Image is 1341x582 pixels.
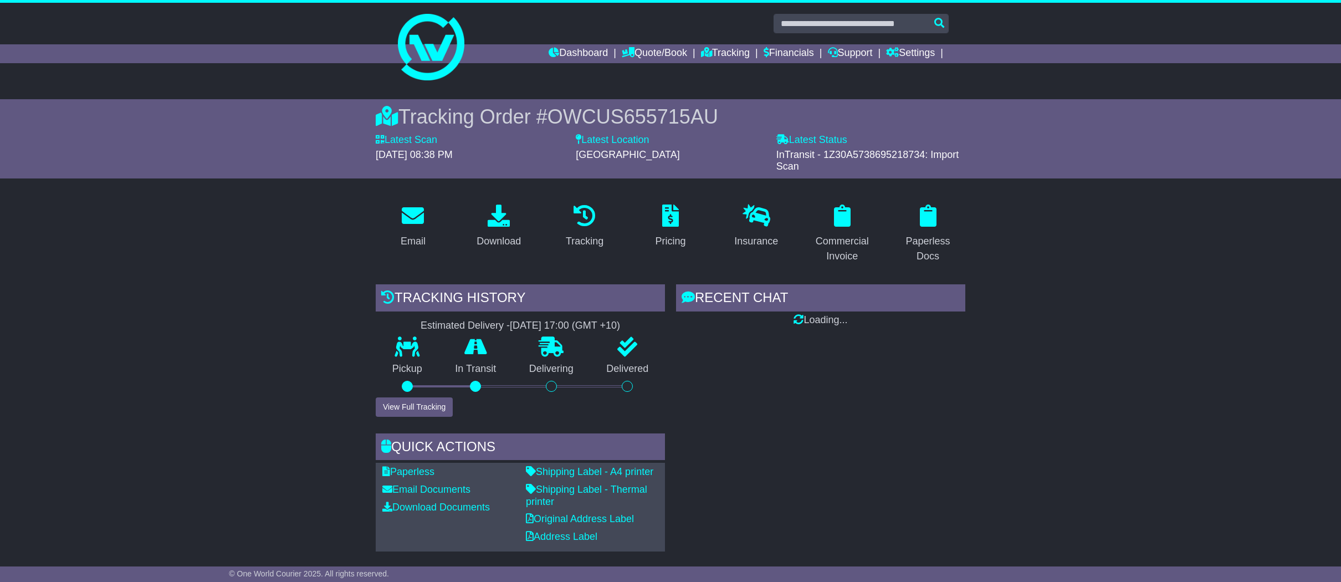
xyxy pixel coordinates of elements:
[382,484,470,495] a: Email Documents
[526,484,647,507] a: Shipping Label - Thermal printer
[727,201,785,253] a: Insurance
[526,466,653,477] a: Shipping Label - A4 printer
[776,149,959,172] span: InTransit - 1Z30A5738695218734: Import Scan
[734,234,778,249] div: Insurance
[376,105,965,129] div: Tracking Order #
[805,201,879,268] a: Commercial Invoice
[622,44,687,63] a: Quote/Book
[812,234,872,264] div: Commercial Invoice
[886,44,935,63] a: Settings
[229,569,389,578] span: © One World Courier 2025. All rights reserved.
[510,320,620,332] div: [DATE] 17:00 (GMT +10)
[376,433,665,463] div: Quick Actions
[382,466,434,477] a: Paperless
[576,149,679,160] span: [GEOGRAPHIC_DATA]
[401,234,426,249] div: Email
[648,201,693,253] a: Pricing
[764,44,814,63] a: Financials
[477,234,521,249] div: Download
[676,314,965,326] div: Loading...
[469,201,528,253] a: Download
[526,531,597,542] a: Address Label
[701,44,750,63] a: Tracking
[376,149,453,160] span: [DATE] 08:38 PM
[376,320,665,332] div: Estimated Delivery -
[376,397,453,417] button: View Full Tracking
[439,363,513,375] p: In Transit
[549,44,608,63] a: Dashboard
[676,284,965,314] div: RECENT CHAT
[576,134,649,146] label: Latest Location
[590,363,666,375] p: Delivered
[828,44,873,63] a: Support
[890,201,965,268] a: Paperless Docs
[655,234,685,249] div: Pricing
[898,234,958,264] div: Paperless Docs
[376,134,437,146] label: Latest Scan
[526,513,634,524] a: Original Address Label
[776,134,847,146] label: Latest Status
[393,201,433,253] a: Email
[376,284,665,314] div: Tracking history
[382,502,490,513] a: Download Documents
[559,201,611,253] a: Tracking
[547,105,718,128] span: OWCUS655715AU
[566,234,603,249] div: Tracking
[513,363,590,375] p: Delivering
[376,363,439,375] p: Pickup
